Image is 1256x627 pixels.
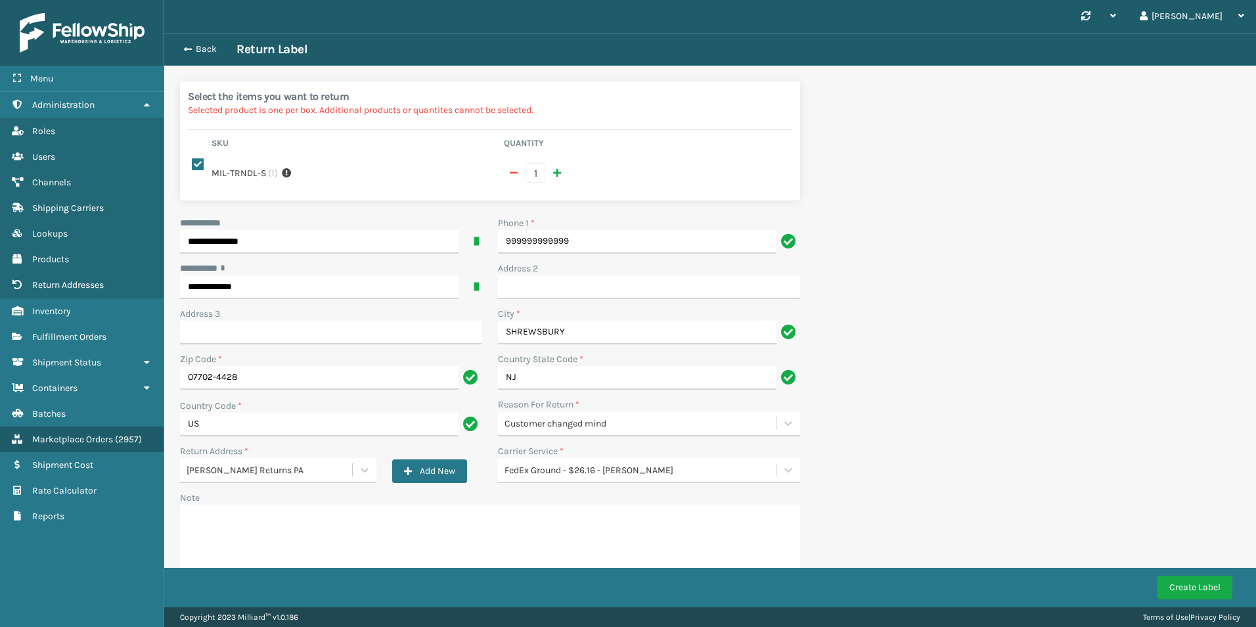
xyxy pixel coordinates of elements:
[32,485,97,496] span: Rate Calculator
[1143,607,1240,627] div: |
[32,228,68,239] span: Lookups
[32,357,101,368] span: Shipment Status
[32,202,104,214] span: Shipping Carriers
[498,444,564,458] label: Carrier Service
[32,306,71,317] span: Inventory
[115,434,142,445] span: ( 2957 )
[212,166,266,180] label: MIL-TRNDL-S
[176,43,236,55] button: Back
[180,607,298,627] p: Copyright 2023 Milliard™ v 1.0.186
[32,126,55,137] span: Roles
[498,307,520,321] label: City
[30,73,53,84] span: Menu
[188,103,792,117] p: Selected product is one per box. Additional products or quantites cannot be selected.
[1157,576,1232,599] button: Create Label
[187,463,353,477] div: [PERSON_NAME] Returns PA
[32,434,113,445] span: Marketplace Orders
[180,352,222,366] label: Zip Code
[32,383,78,394] span: Containers
[32,408,66,419] span: Batches
[392,459,467,483] button: Add New
[505,463,777,477] div: FedEx Ground - $26.16 - [PERSON_NAME]
[236,41,307,57] h3: Return Label
[32,459,93,471] span: Shipment Cost
[498,352,583,366] label: Country State Code
[32,177,71,188] span: Channels
[180,492,200,503] label: Note
[32,279,104,290] span: Return Addresses
[180,307,220,321] label: Address 3
[1190,613,1240,622] a: Privacy Policy
[32,99,95,110] span: Administration
[188,89,792,103] h2: Select the items you want to return
[505,417,777,430] div: Customer changed mind
[498,216,535,230] label: Phone 1
[1143,613,1188,622] a: Terms of Use
[32,511,64,522] span: Reports
[268,166,278,180] span: ( 1 )
[32,254,69,265] span: Products
[498,398,579,411] label: Reason For Return
[500,137,792,153] th: Quantity
[32,331,106,342] span: Fulfillment Orders
[32,151,55,162] span: Users
[208,137,500,153] th: Sku
[20,13,145,53] img: logo
[180,399,242,413] label: Country Code
[498,262,538,275] label: Address 2
[180,444,248,458] label: Return Address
